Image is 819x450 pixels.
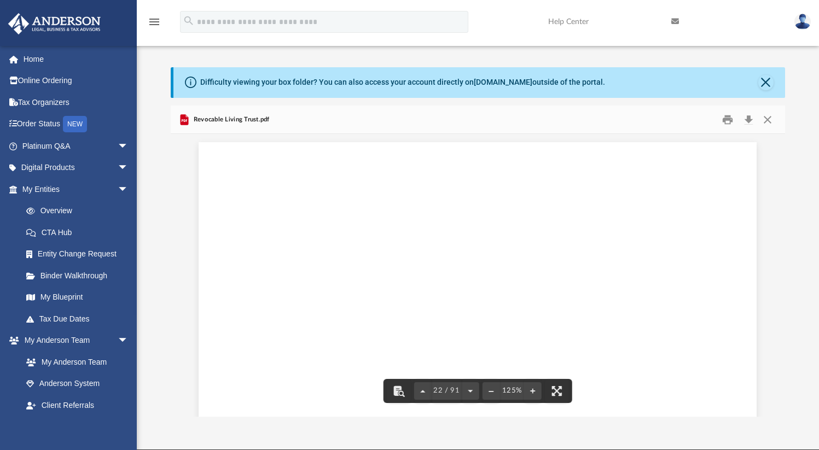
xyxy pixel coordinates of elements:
[8,135,145,157] a: Platinum Q&Aarrow_drop_down
[524,379,542,403] button: Zoom in
[118,135,140,157] span: arrow_drop_down
[5,13,104,34] img: Anderson Advisors Platinum Portal
[118,178,140,201] span: arrow_drop_down
[545,379,569,403] button: Enter fullscreen
[15,394,140,416] a: Client Referrals
[63,116,87,132] div: NEW
[200,77,605,88] div: Difficulty viewing your box folder? You can also access your account directly on outside of the p...
[432,379,462,403] button: 22 / 91
[8,157,145,179] a: Digital Productsarrow_drop_down
[171,134,785,416] div: File preview
[717,111,739,128] button: Print
[8,178,145,200] a: My Entitiesarrow_drop_down
[432,387,462,394] span: 22 / 91
[500,387,524,394] div: Current zoom level
[483,379,500,403] button: Zoom out
[15,287,140,308] a: My Blueprint
[758,75,774,90] button: Close
[15,265,145,287] a: Binder Walkthrough
[183,15,195,27] i: search
[15,200,145,222] a: Overview
[15,243,145,265] a: Entity Change Request
[794,14,811,30] img: User Pic
[387,379,411,403] button: Toggle findbar
[191,115,269,125] span: Revocable Living Trust.pdf
[148,15,161,28] i: menu
[8,91,145,113] a: Tax Organizers
[8,48,145,70] a: Home
[414,379,432,403] button: Previous page
[15,221,145,243] a: CTA Hub
[171,134,785,416] div: Document Viewer
[148,21,161,28] a: menu
[171,106,785,417] div: Preview
[8,70,145,92] a: Online Ordering
[118,157,140,179] span: arrow_drop_down
[15,373,140,395] a: Anderson System
[8,113,145,136] a: Order StatusNEW
[8,330,140,352] a: My Anderson Teamarrow_drop_down
[474,78,532,86] a: [DOMAIN_NAME]
[15,308,145,330] a: Tax Due Dates
[462,379,479,403] button: Next page
[739,111,758,128] button: Download
[758,111,777,128] button: Close
[15,351,134,373] a: My Anderson Team
[118,330,140,352] span: arrow_drop_down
